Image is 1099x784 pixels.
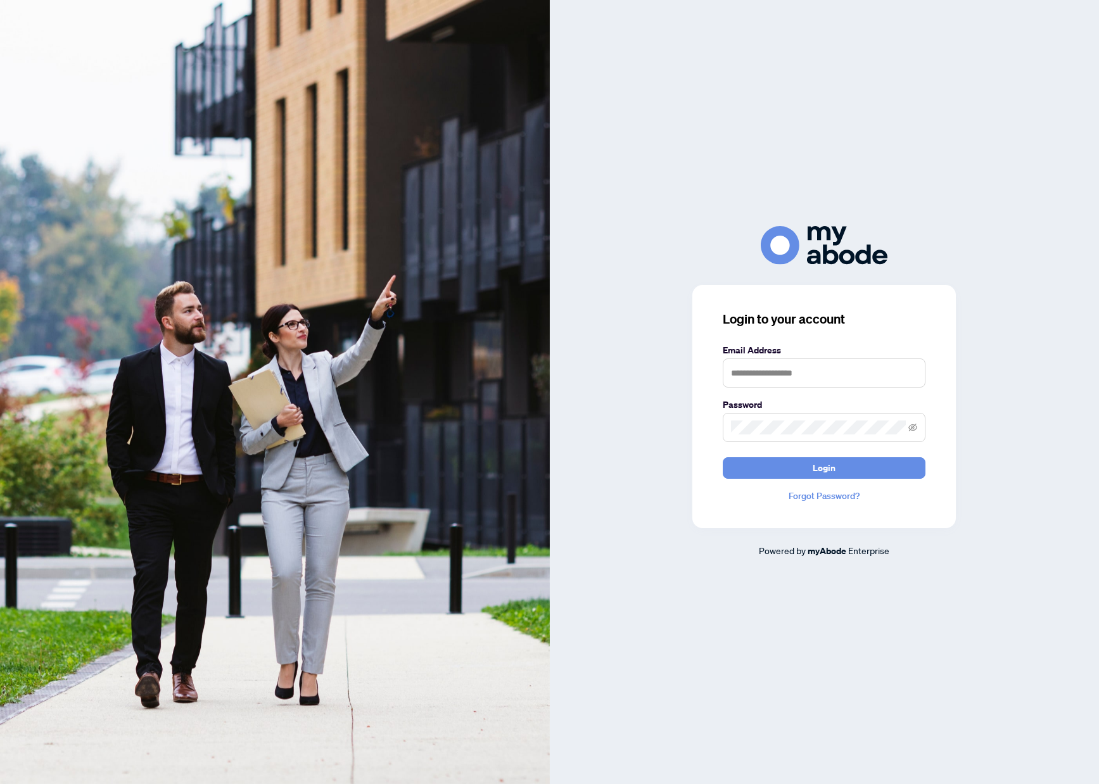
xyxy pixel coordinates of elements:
[761,226,887,265] img: ma-logo
[723,489,925,503] a: Forgot Password?
[848,545,889,556] span: Enterprise
[723,457,925,479] button: Login
[759,545,806,556] span: Powered by
[723,343,925,357] label: Email Address
[908,423,917,432] span: eye-invisible
[723,310,925,328] h3: Login to your account
[723,398,925,412] label: Password
[813,458,835,478] span: Login
[808,544,846,558] a: myAbode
